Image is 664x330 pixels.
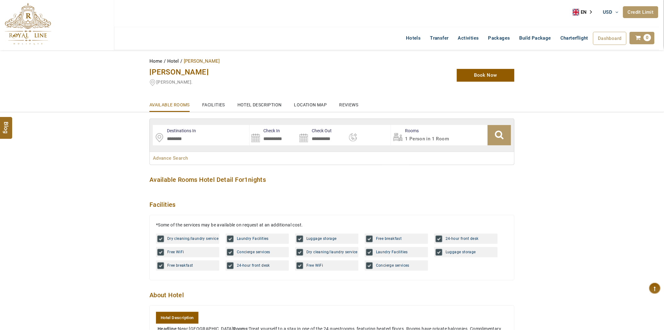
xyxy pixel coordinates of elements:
[227,262,234,269] img: no-facilities.jpg
[156,312,198,324] a: Hotel Description
[391,128,419,134] label: Rooms
[446,236,479,241] span: 24-hour front desk
[149,291,515,299] h2: About Hotel
[560,35,588,41] span: Charterflight
[306,236,337,241] span: Luggage storage
[296,249,303,256] img: no-facilities.jpg
[157,235,164,242] img: no-facilities.jpg
[515,32,556,44] a: Build Package
[153,155,188,161] a: Advance Search
[453,32,484,44] a: Activities
[237,263,270,268] span: 24-hour front desk
[296,262,303,269] img: no-facilities.jpg
[306,250,358,254] span: Dry cleaning/laundry service
[376,236,402,241] span: Free breakfast
[167,236,218,241] span: Dry cleaning/laundry service
[573,7,597,17] div: Language
[298,128,332,134] label: Check Out
[306,263,323,268] span: Free WiFi
[484,32,515,44] a: Packages
[598,36,622,41] span: Dashboard
[153,128,196,134] label: Destinations In
[227,235,234,242] img: no-facilities.jpg
[366,262,373,269] img: no-facilities.jpg
[5,3,51,45] img: The Royal Line Holidays
[339,94,359,111] a: Reviews
[294,94,327,111] a: Location Map
[156,80,193,85] span: [PERSON_NAME].
[446,250,476,254] span: Luggage storage
[573,7,597,17] aside: Language selected: English
[149,201,515,209] h2: Facilities
[603,9,613,15] span: USD
[237,236,269,241] span: Laundry Facilities
[366,249,373,256] img: no-facilities.jpg
[149,94,190,112] a: Available Rooms
[630,32,655,44] a: 0
[157,262,164,269] img: no-facilities.jpg
[401,32,425,44] a: Hotels
[556,32,593,44] a: Charterflight
[644,34,651,41] span: 0
[149,176,515,184] h2: Available Rooms Hotel Detail For nights
[202,94,225,111] a: Facilities
[156,221,508,229] p: *Some of the services may be available on request at an additional cost.
[2,122,10,127] span: Blog
[149,68,209,76] span: [PERSON_NAME]
[426,32,453,44] a: Transfer
[405,136,449,142] span: 1 Person in 1 Room
[436,249,442,256] img: no-facilities.jpg
[245,176,248,183] span: 1
[296,235,303,242] img: no-facilities.jpg
[573,7,597,17] a: EN
[623,6,658,18] a: Credit Limit
[376,250,408,254] span: Laundry Facilities
[184,56,220,66] li: [PERSON_NAME]
[167,263,193,268] span: Free breakfast
[366,235,373,242] img: no-facilities.jpg
[436,235,442,242] img: no-facilities.jpg
[157,249,164,256] img: no-facilities.jpg
[149,58,164,64] a: Home
[237,250,270,254] span: Concierge services
[227,249,234,256] img: no-facilities.jpg
[457,69,515,82] a: Book Now
[167,58,180,64] a: Hotel
[167,250,184,254] span: Free WiFi
[250,128,280,134] label: Check In
[237,94,282,111] a: Hotel Description
[376,263,409,268] span: Concierge services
